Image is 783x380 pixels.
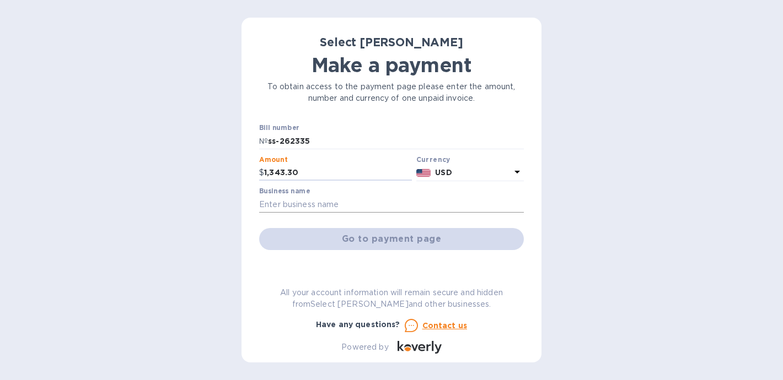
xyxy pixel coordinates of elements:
[264,165,412,181] input: 0.00
[259,125,299,132] label: Bill number
[259,135,268,147] p: №
[341,341,388,353] p: Powered by
[259,81,524,104] p: To obtain access to the payment page please enter the amount, number and currency of one unpaid i...
[259,167,264,178] p: $
[422,321,468,330] u: Contact us
[268,133,524,149] input: Enter bill number
[259,156,287,163] label: Amount
[435,168,452,177] b: USD
[316,320,400,329] b: Have any questions?
[259,53,524,77] h1: Make a payment
[259,196,524,213] input: Enter business name
[259,287,524,310] p: All your account information will remain secure and hidden from Select [PERSON_NAME] and other bu...
[320,35,463,49] b: Select [PERSON_NAME]
[353,264,429,273] b: You can pay using:
[416,155,451,164] b: Currency
[416,169,431,177] img: USD
[259,188,310,195] label: Business name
